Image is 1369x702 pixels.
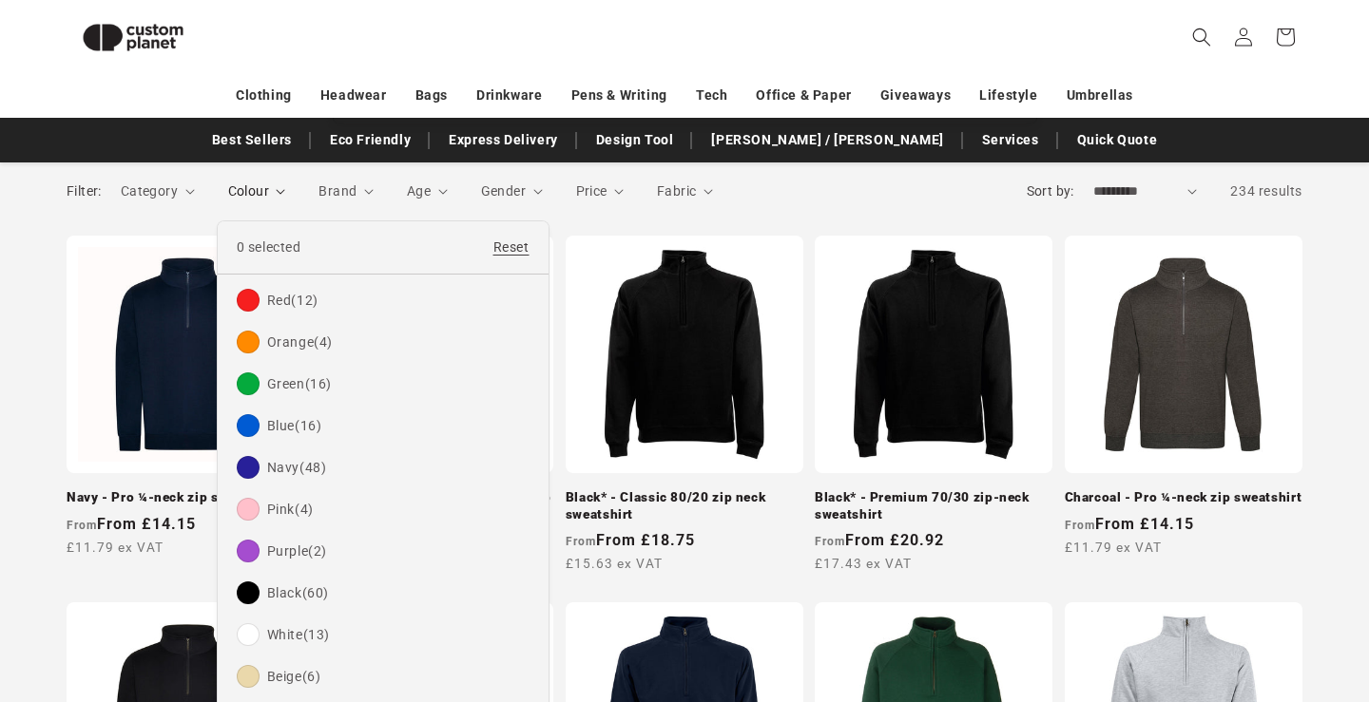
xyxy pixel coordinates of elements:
a: Express Delivery [439,123,568,157]
a: Design Tool [587,123,684,157]
a: Services [973,123,1049,157]
a: Pens & Writing [571,79,667,112]
a: Tech [696,79,727,112]
iframe: Chat Widget [1043,497,1369,702]
a: Giveaways [880,79,951,112]
a: Headwear [320,79,387,112]
a: Bags [415,79,448,112]
a: Umbrellas [1067,79,1133,112]
a: Drinkware [476,79,542,112]
a: Eco Friendly [320,123,420,157]
a: Lifestyle [979,79,1037,112]
summary: Colour (0 selected) [228,181,286,201]
span: 0 selected [237,239,301,255]
a: Clothing [236,79,292,112]
a: Office & Paper [756,79,851,112]
a: [PERSON_NAME] / [PERSON_NAME] [702,123,953,157]
summary: Search [1181,16,1223,58]
a: Reset [493,236,530,259]
a: Best Sellers [202,123,301,157]
img: Custom Planet [67,8,200,67]
a: Quick Quote [1068,123,1167,157]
